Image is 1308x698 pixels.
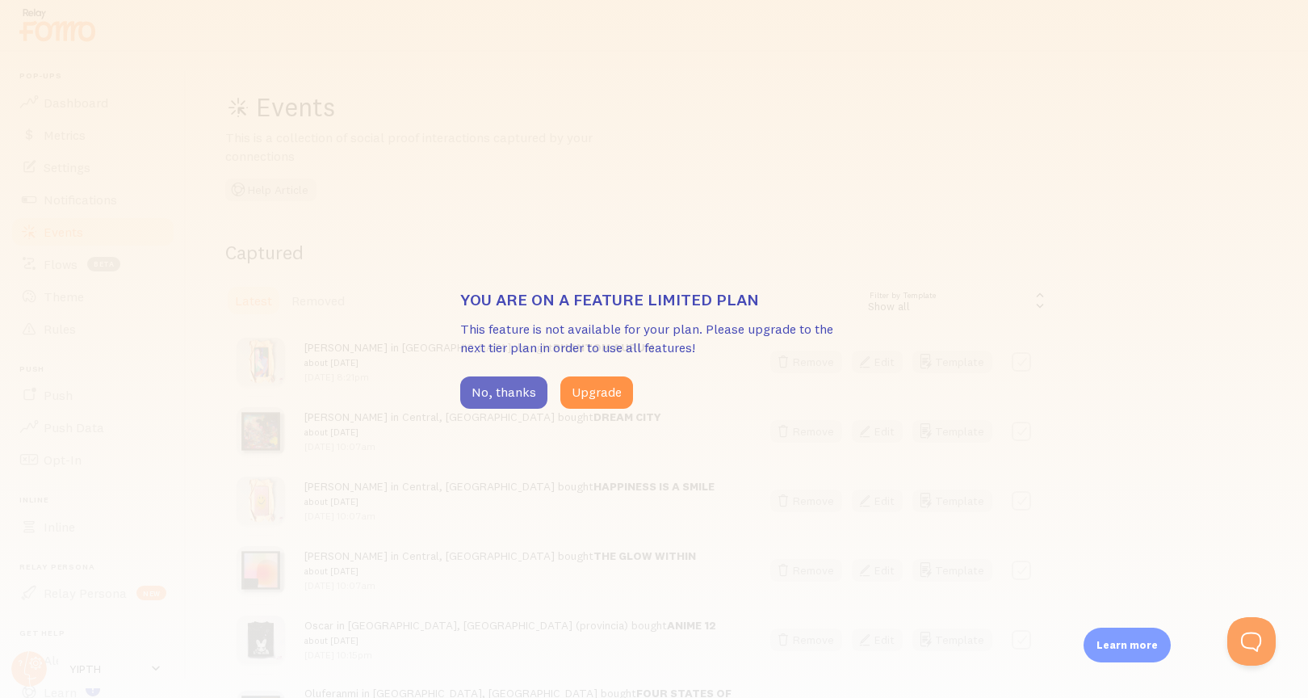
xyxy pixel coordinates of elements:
[560,376,633,409] button: Upgrade
[1096,637,1158,653] p: Learn more
[460,376,547,409] button: No, thanks
[1227,617,1276,666] iframe: Help Scout Beacon - Open
[1084,628,1171,662] div: Learn more
[460,289,848,310] h3: You are on a feature limited plan
[460,320,848,357] p: This feature is not available for your plan. Please upgrade to the next tier plan in order to use...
